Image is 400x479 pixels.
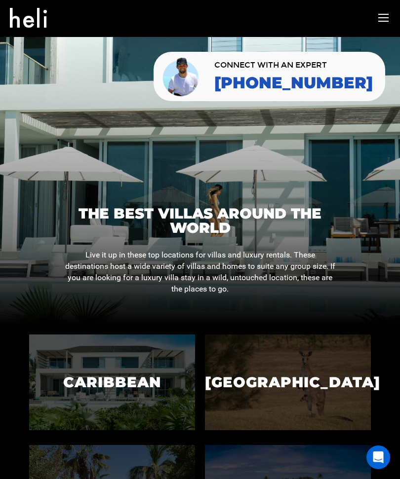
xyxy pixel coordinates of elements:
[366,445,390,469] div: Open Intercom Messenger
[29,334,195,430] img: images
[29,361,195,404] p: Caribbean
[64,250,336,295] p: Live it up in these top locations for villas and luxury rentals. These destinations host a wide v...
[214,61,373,69] span: CONNECT WITH AN EXPERT
[214,74,373,92] a: [PHONE_NUMBER]
[161,56,202,97] img: contact our team
[205,334,371,430] img: images
[205,361,371,404] p: [GEOGRAPHIC_DATA]
[64,206,336,235] h1: The Best Villas Around the World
